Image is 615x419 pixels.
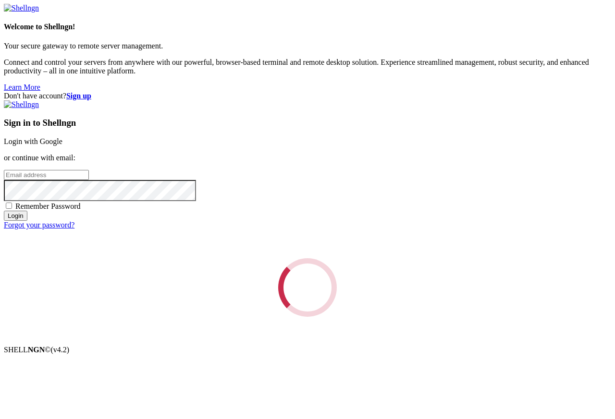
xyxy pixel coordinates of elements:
[4,118,611,128] h3: Sign in to Shellngn
[51,346,70,354] span: 4.2.0
[4,100,39,109] img: Shellngn
[28,346,45,354] b: NGN
[4,211,27,221] input: Login
[4,154,611,162] p: or continue with email:
[4,42,611,50] p: Your secure gateway to remote server management.
[4,92,611,100] div: Don't have account?
[4,137,62,145] a: Login with Google
[4,346,69,354] span: SHELL ©
[4,4,39,12] img: Shellngn
[15,202,81,210] span: Remember Password
[4,170,89,180] input: Email address
[4,83,40,91] a: Learn More
[270,250,346,326] div: Loading...
[4,221,74,229] a: Forgot your password?
[6,203,12,209] input: Remember Password
[4,23,611,31] h4: Welcome to Shellngn!
[66,92,91,100] a: Sign up
[4,58,611,75] p: Connect and control your servers from anywhere with our powerful, browser-based terminal and remo...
